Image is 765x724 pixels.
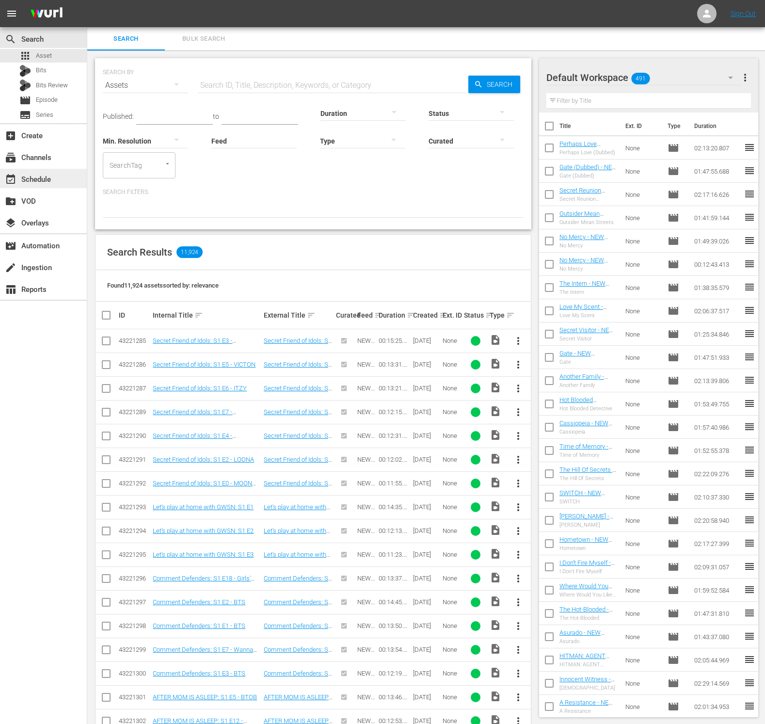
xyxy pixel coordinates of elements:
div: [DATE] [413,527,440,534]
div: Hometown [559,545,618,551]
a: Secret Reunion (Dubbed) - NEW K.MOVIES - SSTV - 202510 [559,187,611,216]
div: Type [490,309,504,321]
div: 43221295 [119,551,150,558]
a: Comment Defenders: S1 E7 - Wanna One [264,646,332,660]
div: None [443,480,461,487]
span: NEW [DOMAIN_NAME]_Samsung TV Plus_Sep_2020_F01 [357,456,375,536]
div: Bits [19,65,31,77]
button: more_vert [507,686,530,709]
span: Search [93,33,159,45]
a: Asurado - NEW K.MOVIES - SSTV - 202506 [559,629,611,651]
span: NEW [DOMAIN_NAME]_Samsung TV Plus_Sep_2020_F01 [357,408,375,488]
td: None [622,369,664,392]
button: more_vert [507,472,530,495]
td: None [622,462,664,485]
span: more_vert [512,501,524,513]
a: The Intern - NEW K.MOVIES - SSTV - 202509 [559,280,611,302]
span: Video [490,358,501,370]
button: more_vert [507,448,530,471]
td: 01:53:49.755 [690,392,744,416]
div: 00:14:35.695 [379,503,410,511]
span: NEW [DOMAIN_NAME]_Samsung TV Plus_Sep_2020_F01 [357,551,375,631]
span: Episode [668,375,679,386]
span: Episode [668,515,679,526]
a: SWITCH - NEW K.MOVIES - SSTV - 202507 [559,489,611,511]
span: sort [307,311,316,320]
button: more_vert [507,519,530,543]
span: more_vert [512,692,524,703]
span: sort [407,311,415,320]
span: reorder [744,328,755,339]
a: Hometown - NEW K.MOVIES - SSTV- 202506 [559,536,612,558]
span: NEW [DOMAIN_NAME]_Samsung TV Plus_Sep_2020_F01 [357,503,375,583]
span: Ingestion [5,262,16,274]
span: Episode [36,95,58,105]
span: Series [36,110,53,120]
div: None [443,408,461,416]
span: reorder [744,351,755,363]
div: [DATE] [413,503,440,511]
div: No Mercy [559,242,618,249]
span: more_vert [512,644,524,656]
div: None [443,361,461,368]
a: A Resistance - NEW K.MOVIES - SSTV - 202505 [559,699,614,721]
div: [DATE] [413,480,440,487]
div: No Mercy [559,266,618,272]
a: The Hot-Blooded - NEW K.MOVIES - SSTV - 202506 [559,606,613,627]
td: None [622,555,664,579]
a: Comment Defenders: S1 E18 - Girls' Generation [153,575,255,589]
button: more_vert [507,614,530,638]
span: NEW [DOMAIN_NAME]_Samsung TV Plus_Sep_2020_F01 [357,337,375,417]
span: more_vert [512,596,524,608]
td: 01:52:55.378 [690,439,744,462]
td: 02:13:39.806 [690,369,744,392]
a: Secret Friend of Idols: S1 E5 - VICTON [153,361,255,368]
span: NEW [DOMAIN_NAME]_Samsung TV Plus_Sep_2020_F01 [357,527,375,607]
a: Comment Defenders: S1 E18 - Girls' Generation [264,575,332,589]
td: 01:47:51.933 [690,346,744,369]
div: Outsider Mean Streets [559,219,618,225]
a: Let's play at home with GWSN: S1 E1 [264,503,330,518]
span: Video [490,500,501,512]
span: Bits Review [36,80,68,90]
div: Perhaps Love (Dubbed) [559,149,618,156]
a: Hot Blooded Detective - NEW K.MOVIES - SSTV - 202508 [559,396,611,425]
button: more_vert [507,567,530,590]
div: Feed [357,309,376,321]
span: Episode [668,212,679,224]
a: AFTER MOM IS ASLEEP: S1 E5 - BTOB [264,693,333,708]
div: Assets [103,72,188,99]
span: Bits [36,65,47,75]
div: 43221286 [119,361,150,368]
button: more_vert [507,401,530,424]
img: ans4CAIJ8jUAAAAAAAAAAAAAAAAAAAAAAAAgQb4GAAAAAAAAAAAAAAAAAAAAAAAAJMjXAAAAAAAAAAAAAAAAAAAAAAAAgAT5G... [23,2,70,25]
div: None [443,432,461,439]
a: Secret Friend of Idols: S1 E6 - ITZY [153,385,247,392]
div: 43221292 [119,480,150,487]
div: Love My Scent [559,312,618,319]
a: Comment Defenders: S1 E7 - Wanna One [153,646,257,660]
td: None [622,229,664,253]
span: reorder [744,281,755,293]
span: sort [194,311,203,320]
td: None [622,346,664,369]
td: None [622,299,664,322]
a: Where Would You Like To Go? - NEW K.MOVIES - SSTV - 202506 [559,582,612,611]
p: Search Filters: [103,188,524,196]
span: VOD [5,195,16,207]
a: Secret Friend of Idols: S1 E7 - KANGDANIEL [153,408,236,423]
div: 43221291 [119,456,150,463]
a: Let's play at home with GWSN: S1 E2 [153,527,254,534]
div: Gate [559,359,618,365]
div: Another Family [559,382,618,388]
a: Comment Defenders: S1 E1 - BTS [264,622,332,637]
div: Duration [379,309,410,321]
span: NEW [DOMAIN_NAME]_Samsung TV Plus_Sep_2020_F01 [357,361,375,441]
span: NEW [DOMAIN_NAME]_Samsung TV Plus_Sep_2020_F01 [357,480,375,560]
button: Search [468,76,520,93]
div: [DATE] [413,456,440,463]
th: Duration [688,113,747,140]
span: Video [490,429,501,441]
div: [DATE] [413,361,440,368]
td: 00:12:43.413 [690,253,744,276]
